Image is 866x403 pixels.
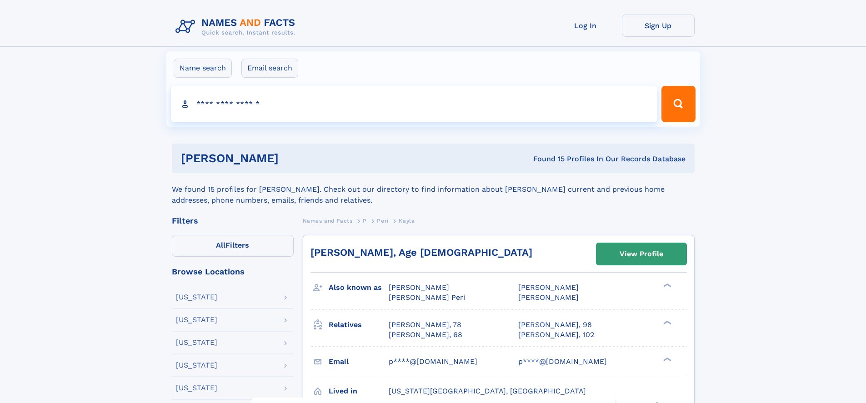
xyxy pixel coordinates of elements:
[329,383,389,399] h3: Lived in
[389,293,465,302] span: [PERSON_NAME] Peri
[176,316,217,323] div: [US_STATE]
[389,283,449,292] span: [PERSON_NAME]
[172,15,303,39] img: Logo Names and Facts
[171,86,658,122] input: search input
[176,294,217,301] div: [US_STATE]
[518,293,579,302] span: [PERSON_NAME]
[518,320,592,330] a: [PERSON_NAME], 98
[596,243,686,265] a: View Profile
[363,218,367,224] span: P
[661,86,695,122] button: Search Button
[518,283,579,292] span: [PERSON_NAME]
[620,244,663,264] div: View Profile
[399,218,415,224] span: Kayla
[303,215,353,226] a: Names and Facts
[174,59,232,78] label: Name search
[518,330,594,340] a: [PERSON_NAME], 102
[241,59,298,78] label: Email search
[329,280,389,295] h3: Also known as
[176,339,217,346] div: [US_STATE]
[181,153,406,164] h1: [PERSON_NAME]
[172,268,294,276] div: Browse Locations
[549,15,622,37] a: Log In
[363,215,367,226] a: P
[176,384,217,392] div: [US_STATE]
[661,283,672,289] div: ❯
[622,15,695,37] a: Sign Up
[389,330,462,340] a: [PERSON_NAME], 68
[406,154,686,164] div: Found 15 Profiles In Our Records Database
[661,319,672,325] div: ❯
[389,387,586,395] span: [US_STATE][GEOGRAPHIC_DATA], [GEOGRAPHIC_DATA]
[172,173,695,206] div: We found 15 profiles for [PERSON_NAME]. Check out our directory to find information about [PERSON...
[661,356,672,362] div: ❯
[377,215,388,226] a: Peri
[176,362,217,369] div: [US_STATE]
[329,354,389,369] h3: Email
[377,218,388,224] span: Peri
[172,217,294,225] div: Filters
[389,320,461,330] a: [PERSON_NAME], 78
[310,247,532,258] a: [PERSON_NAME], Age [DEMOGRAPHIC_DATA]
[172,235,294,257] label: Filters
[329,317,389,333] h3: Relatives
[216,241,225,249] span: All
